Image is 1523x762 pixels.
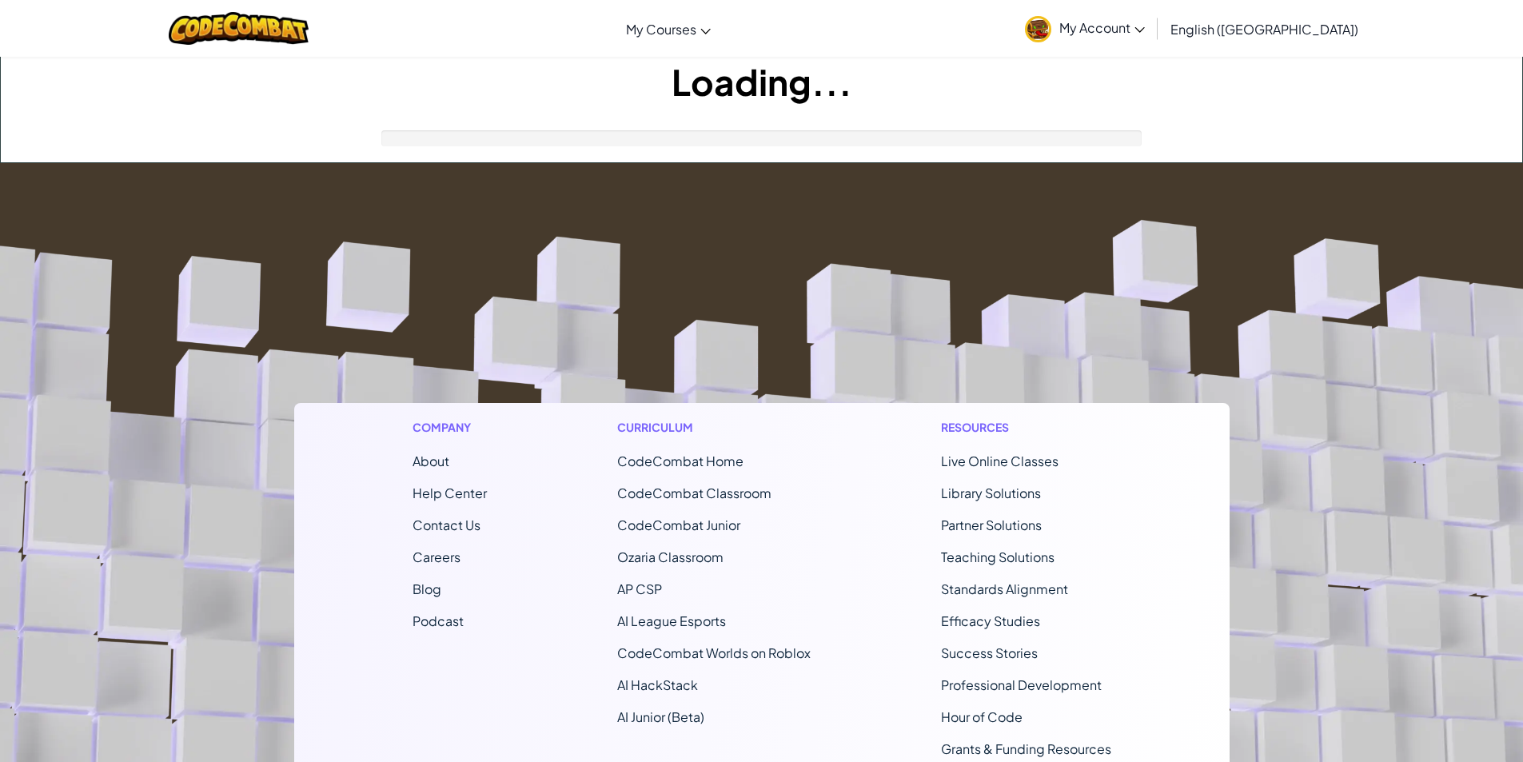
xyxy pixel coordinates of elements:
a: Careers [413,549,460,565]
a: CodeCombat Classroom [617,485,771,501]
a: AI League Esports [617,612,726,629]
a: Efficacy Studies [941,612,1040,629]
a: Standards Alignment [941,580,1068,597]
a: Teaching Solutions [941,549,1055,565]
h1: Loading... [1,57,1522,106]
a: Podcast [413,612,464,629]
a: Live Online Classes [941,453,1059,469]
span: CodeCombat Home [617,453,744,469]
a: Library Solutions [941,485,1041,501]
a: CodeCombat Worlds on Roblox [617,644,811,661]
a: Blog [413,580,441,597]
a: CodeCombat Junior [617,517,740,533]
a: Partner Solutions [941,517,1042,533]
span: My Courses [626,21,696,38]
a: AI HackStack [617,676,698,693]
a: Help Center [413,485,487,501]
a: AI Junior (Beta) [617,708,704,725]
img: CodeCombat logo [169,12,309,45]
a: My Account [1017,3,1153,54]
span: My Account [1059,19,1145,36]
h1: Curriculum [617,419,811,436]
span: English ([GEOGRAPHIC_DATA]) [1170,21,1358,38]
a: English ([GEOGRAPHIC_DATA]) [1162,7,1366,50]
a: About [413,453,449,469]
a: AP CSP [617,580,662,597]
a: Success Stories [941,644,1038,661]
a: Grants & Funding Resources [941,740,1111,757]
a: My Courses [618,7,719,50]
a: Ozaria Classroom [617,549,724,565]
h1: Resources [941,419,1111,436]
img: avatar [1025,16,1051,42]
h1: Company [413,419,487,436]
a: Hour of Code [941,708,1023,725]
span: Contact Us [413,517,480,533]
a: Professional Development [941,676,1102,693]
